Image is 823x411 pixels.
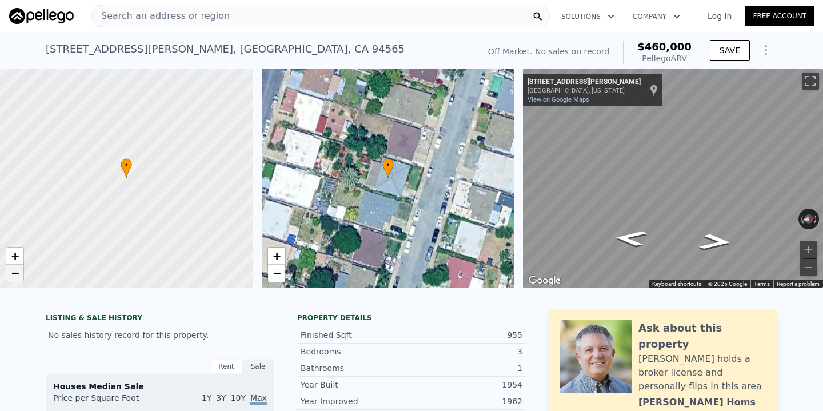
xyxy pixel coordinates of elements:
a: Show location on map [650,84,658,97]
span: 1Y [202,393,211,402]
span: − [11,266,19,280]
div: [STREET_ADDRESS][PERSON_NAME] , [GEOGRAPHIC_DATA] , CA 94565 [46,41,405,57]
a: View on Google Maps [528,96,589,103]
div: Price per Square Foot [53,392,160,410]
a: Open this area in Google Maps (opens a new window) [526,273,564,288]
a: Zoom out [6,265,23,282]
span: Search an address or region [92,9,230,23]
div: Property details [297,313,526,322]
span: + [11,249,19,263]
button: Zoom out [800,259,817,276]
span: + [273,249,280,263]
button: Toggle fullscreen view [802,73,819,90]
div: 1954 [411,379,522,390]
div: 1962 [411,396,522,407]
div: 3 [411,346,522,357]
button: Solutions [552,6,624,27]
span: 10Y [231,393,246,402]
img: Google [526,273,564,288]
div: 955 [411,329,522,341]
path: Go North, Rose Ann Ave [685,230,745,254]
span: © 2025 Google [708,281,747,287]
button: Rotate clockwise [813,209,820,229]
span: − [273,266,280,280]
div: 1 [411,362,522,374]
button: Rotate counterclockwise [798,209,805,229]
div: Street View [523,69,823,288]
div: Off Market. No sales on record [488,46,609,57]
div: Houses Median Sale [53,381,267,392]
div: [STREET_ADDRESS][PERSON_NAME] [528,78,641,87]
div: Rent [210,359,242,374]
span: • [382,160,394,170]
button: Show Options [754,39,777,62]
div: Year Built [301,379,411,390]
button: Keyboard shortcuts [652,280,701,288]
div: Bedrooms [301,346,411,357]
a: Zoom out [268,265,285,282]
div: • [121,158,132,178]
a: Zoom in [268,248,285,265]
div: LISTING & SALE HISTORY [46,313,274,325]
div: [PERSON_NAME] holds a broker license and personally flips in this area [638,352,766,393]
span: • [121,160,132,170]
span: $460,000 [637,41,692,53]
button: Reset the view [798,213,820,225]
div: Ask about this property [638,320,766,352]
path: Go South, Rose Ann Ave [601,226,661,250]
div: No sales history record for this property. [46,325,274,345]
div: Bathrooms [301,362,411,374]
div: • [382,158,394,178]
div: Pellego ARV [637,53,692,64]
span: Max [250,393,267,405]
div: Year Improved [301,396,411,407]
div: Finished Sqft [301,329,411,341]
div: [PERSON_NAME] Homs [638,396,756,409]
a: Zoom in [6,248,23,265]
button: SAVE [710,40,750,61]
a: Terms (opens in new tab) [754,281,770,287]
a: Report a problem [777,281,820,287]
div: [GEOGRAPHIC_DATA], [US_STATE] [528,87,641,94]
span: 3Y [216,393,226,402]
button: Zoom in [800,241,817,258]
button: Company [624,6,689,27]
img: Pellego [9,8,74,24]
a: Free Account [745,6,814,26]
div: Sale [242,359,274,374]
div: Map [523,69,823,288]
a: Log In [694,10,745,22]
